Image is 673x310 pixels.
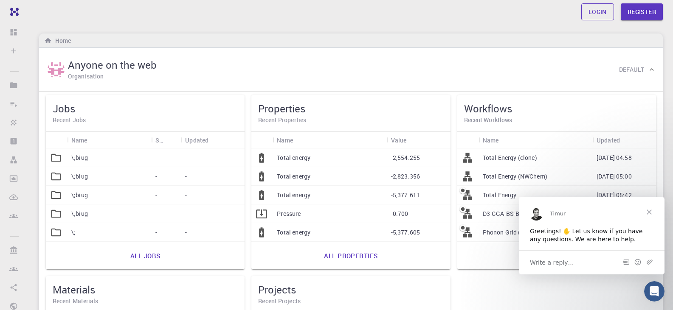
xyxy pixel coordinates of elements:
[483,191,517,199] p: Total Energy
[457,132,479,148] div: Icon
[163,133,177,147] button: Sort
[391,209,408,218] p: -0.700
[483,132,499,148] div: Name
[155,228,157,237] p: -
[464,102,649,115] h5: Workflows
[277,191,310,199] p: Total energy
[151,132,181,148] div: Status
[391,191,420,199] p: -5,377.611
[208,133,222,147] button: Sort
[519,197,665,274] iframe: Intercom live chat message
[293,133,307,147] button: Sort
[185,154,187,162] p: -
[479,132,592,148] div: Name
[597,154,632,162] p: [DATE] 04:58
[71,172,88,181] p: \;biug
[581,3,614,20] a: Login
[391,154,420,162] p: -2,554.255
[53,296,238,306] h6: Recent Materials
[185,191,187,199] p: -
[121,246,169,266] a: All jobs
[185,209,187,218] p: -
[251,132,273,148] div: Icon
[155,132,163,148] div: Status
[277,209,301,218] p: Pressure
[155,191,157,199] p: -
[48,61,65,78] img: Anyone on the web
[155,154,157,162] p: -
[258,115,443,125] h6: Recent Properties
[315,246,387,266] a: All properties
[71,154,88,162] p: \;biug
[53,102,238,115] h5: Jobs
[391,172,420,181] p: -2,823.356
[483,154,537,162] p: Total Energy (clone)
[391,228,420,237] p: -5,377.605
[258,283,443,296] h5: Projects
[464,115,649,125] h6: Recent Workflows
[155,209,157,218] p: -
[483,228,588,237] p: Phonon Grid (KPPRA1600, QPPRA 200) RLX
[597,132,620,148] div: Updated
[277,154,310,162] p: Total energy
[185,132,208,148] div: Updated
[39,48,663,92] div: Anyone on the webAnyone on the webOrganisationDefault
[87,133,101,147] button: Sort
[498,133,512,147] button: Sort
[619,65,644,74] h6: Default
[53,283,238,296] h5: Materials
[391,132,407,148] div: Value
[155,172,157,181] p: -
[592,132,656,148] div: Updated
[483,209,559,218] p: D3-GGA-BS-BG-DOS-LANTH
[277,172,310,181] p: Total energy
[181,132,245,148] div: Updated
[277,228,310,237] p: Total energy
[52,36,71,45] h6: Home
[71,191,88,199] p: \;biug
[68,72,104,81] h6: Organisation
[258,102,443,115] h5: Properties
[67,132,151,148] div: Name
[406,133,420,147] button: Sort
[7,8,19,16] img: logo
[273,132,386,148] div: Name
[277,132,293,148] div: Name
[620,133,634,147] button: Sort
[597,172,632,181] p: [DATE] 05:00
[42,36,73,45] nav: breadcrumb
[644,281,665,302] iframe: Intercom live chat
[621,3,663,20] a: Register
[185,228,187,237] p: -
[185,172,187,181] p: -
[258,296,443,306] h6: Recent Projects
[71,228,76,237] p: \;
[53,115,238,125] h6: Recent Jobs
[483,172,547,181] p: Total Energy (NWChem)
[597,191,632,199] p: [DATE] 05:42
[71,132,87,148] div: Name
[68,58,157,72] h5: Anyone on the web
[387,132,451,148] div: Value
[71,209,88,218] p: \;biug
[46,132,67,148] div: Icon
